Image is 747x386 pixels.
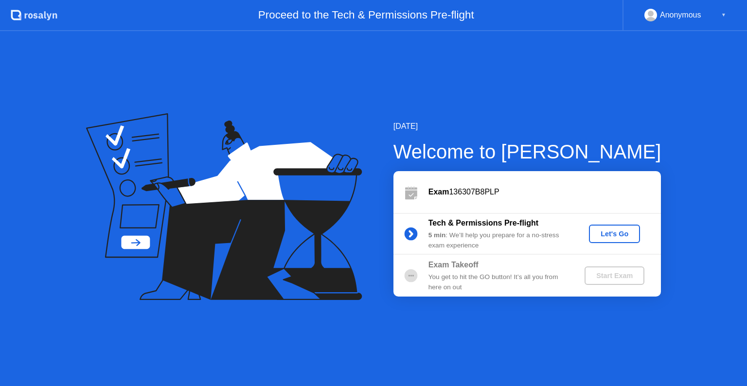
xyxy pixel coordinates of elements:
div: Welcome to [PERSON_NAME] [393,137,661,166]
div: [DATE] [393,121,661,132]
div: You get to hit the GO button! It’s all you from here on out [428,272,569,292]
button: Start Exam [585,266,644,285]
b: 5 min [428,231,446,239]
div: Start Exam [588,272,640,280]
div: 136307B8PLP [428,186,661,198]
b: Exam [428,188,449,196]
b: Exam Takeoff [428,261,479,269]
div: ▼ [721,9,726,21]
button: Let's Go [589,225,640,243]
div: Let's Go [593,230,636,238]
b: Tech & Permissions Pre-flight [428,219,538,227]
div: Anonymous [660,9,701,21]
div: : We’ll help you prepare for a no-stress exam experience [428,230,569,250]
